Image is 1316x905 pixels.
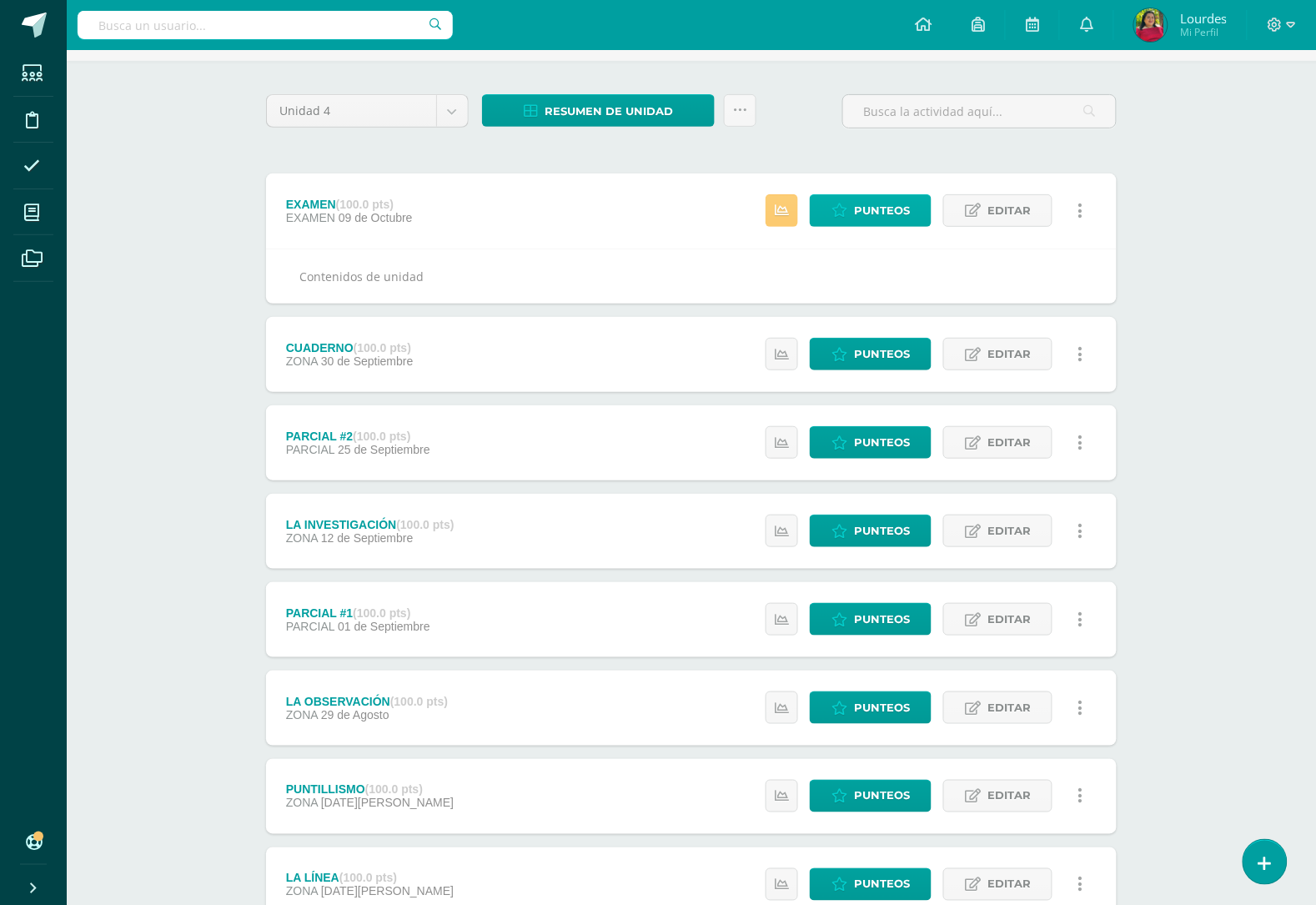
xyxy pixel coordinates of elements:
[339,211,413,224] span: 09 de Octubre
[987,427,1031,458] span: Editar
[286,620,334,633] span: PARCIAL
[286,354,318,368] span: ZONA
[854,692,910,723] span: Punteos
[353,430,410,443] strong: (100.0 pts)
[353,606,410,620] strong: (100.0 pts)
[1134,8,1168,42] img: f4b93c984d24729557eb8142701b8c7a.png
[854,515,910,546] span: Punteos
[286,211,335,224] span: EXAMEN
[987,515,1031,546] span: Editar
[987,339,1031,370] span: Editar
[321,354,414,368] span: 30 de Septiembre
[286,695,448,708] div: LA OBSERVACIÓN
[810,603,932,636] a: Punteos
[286,606,430,620] div: PARCIAL #1
[267,95,468,127] a: Unidad 4
[390,695,448,708] strong: (100.0 pts)
[321,797,454,810] span: [DATE][PERSON_NAME]
[810,691,932,724] a: Punteos
[810,426,932,459] a: Punteos
[1180,10,1227,27] span: Lourdes
[321,885,454,898] span: [DATE][PERSON_NAME]
[286,531,318,545] span: ZONA
[396,518,454,531] strong: (100.0 pts)
[286,341,414,354] div: CUADERNO
[545,96,673,127] span: Resumen de unidad
[854,869,910,900] span: Punteos
[810,780,932,812] a: Punteos
[354,341,411,354] strong: (100.0 pts)
[854,604,910,635] span: Punteos
[78,11,453,39] input: Busca un usuario...
[854,427,910,458] span: Punteos
[987,692,1031,723] span: Editar
[810,868,932,901] a: Punteos
[286,872,454,885] div: LA LÍNEA
[321,531,414,545] span: 12 de Septiembre
[854,781,910,812] span: Punteos
[854,339,910,370] span: Punteos
[286,783,454,797] div: PUNTILLISMO
[987,869,1031,900] span: Editar
[321,708,389,721] span: 29 de Agosto
[279,95,424,127] span: Unidad 4
[854,195,910,226] span: Punteos
[987,195,1031,226] span: Editar
[843,95,1116,128] input: Busca la actividad aquí...
[365,783,423,797] strong: (100.0 pts)
[987,604,1031,635] span: Editar
[339,872,397,885] strong: (100.0 pts)
[987,781,1031,812] span: Editar
[286,198,413,211] div: EXAMEN
[266,249,1117,304] div: Contenidos de unidad
[286,797,318,810] span: ZONA
[338,620,430,633] span: 01 de Septiembre
[810,515,932,547] a: Punteos
[286,708,318,721] span: ZONA
[810,338,932,370] a: Punteos
[1180,25,1227,39] span: Mi Perfil
[336,198,394,211] strong: (100.0 pts)
[338,443,430,456] span: 25 de Septiembre
[482,94,715,127] a: Resumen de unidad
[286,518,455,531] div: LA INVESTIGACIÓN
[286,885,318,898] span: ZONA
[286,443,334,456] span: PARCIAL
[810,194,932,227] a: Punteos
[286,430,430,443] div: PARCIAL #2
